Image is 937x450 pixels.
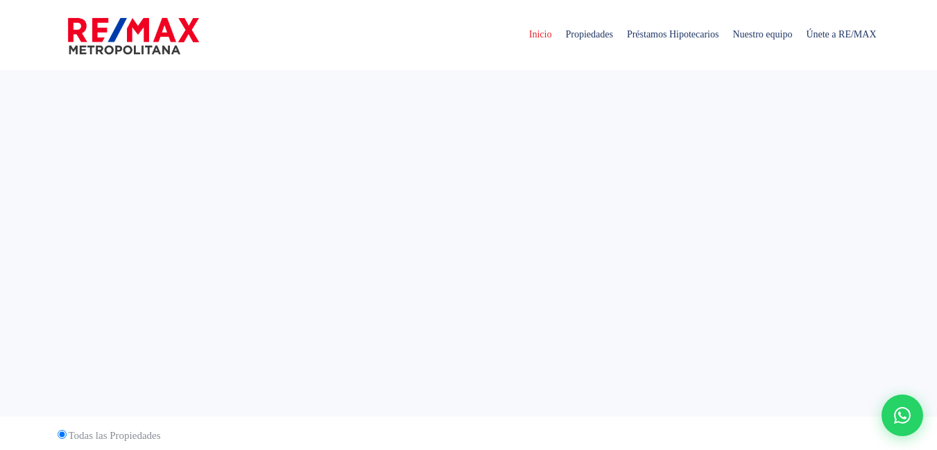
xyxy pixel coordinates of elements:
span: Inicio [522,14,559,55]
input: Todas las Propiedades [58,430,67,439]
label: Todas las Propiedades [54,427,884,444]
img: remax-metropolitana-logo [68,15,199,57]
span: Únete a RE/MAX [799,14,883,55]
span: Nuestro equipo [725,14,799,55]
span: Préstamos Hipotecarios [620,14,726,55]
span: Propiedades [558,14,619,55]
